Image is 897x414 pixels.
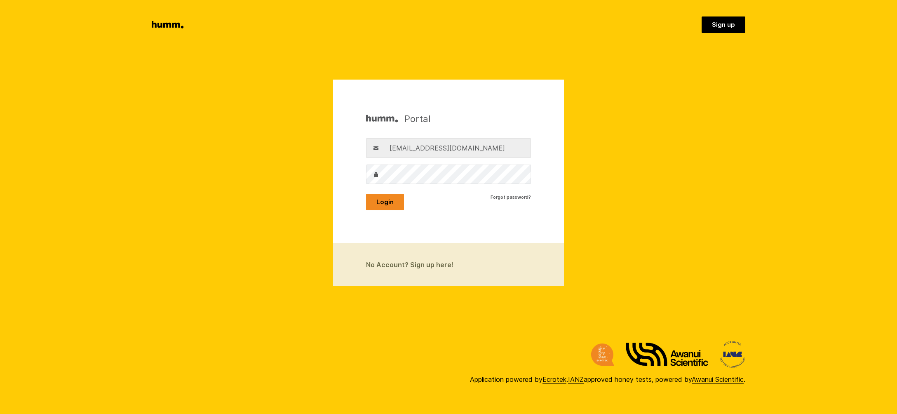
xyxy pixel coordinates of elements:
[542,375,566,384] a: Ecrotek
[626,343,708,366] img: Awanui Scientific
[366,194,404,210] button: Login
[720,341,745,368] img: International Accreditation New Zealand
[366,113,398,125] img: Humm
[591,343,614,366] img: Ecrotek
[692,375,744,384] a: Awanui Scientific
[702,16,745,33] a: Sign up
[568,375,584,384] a: IANZ
[333,243,564,286] a: No Account? Sign up here!
[470,374,745,384] div: Application powered by . approved honey tests, powered by .
[366,113,431,125] h1: Portal
[491,194,531,201] a: Forgot password?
